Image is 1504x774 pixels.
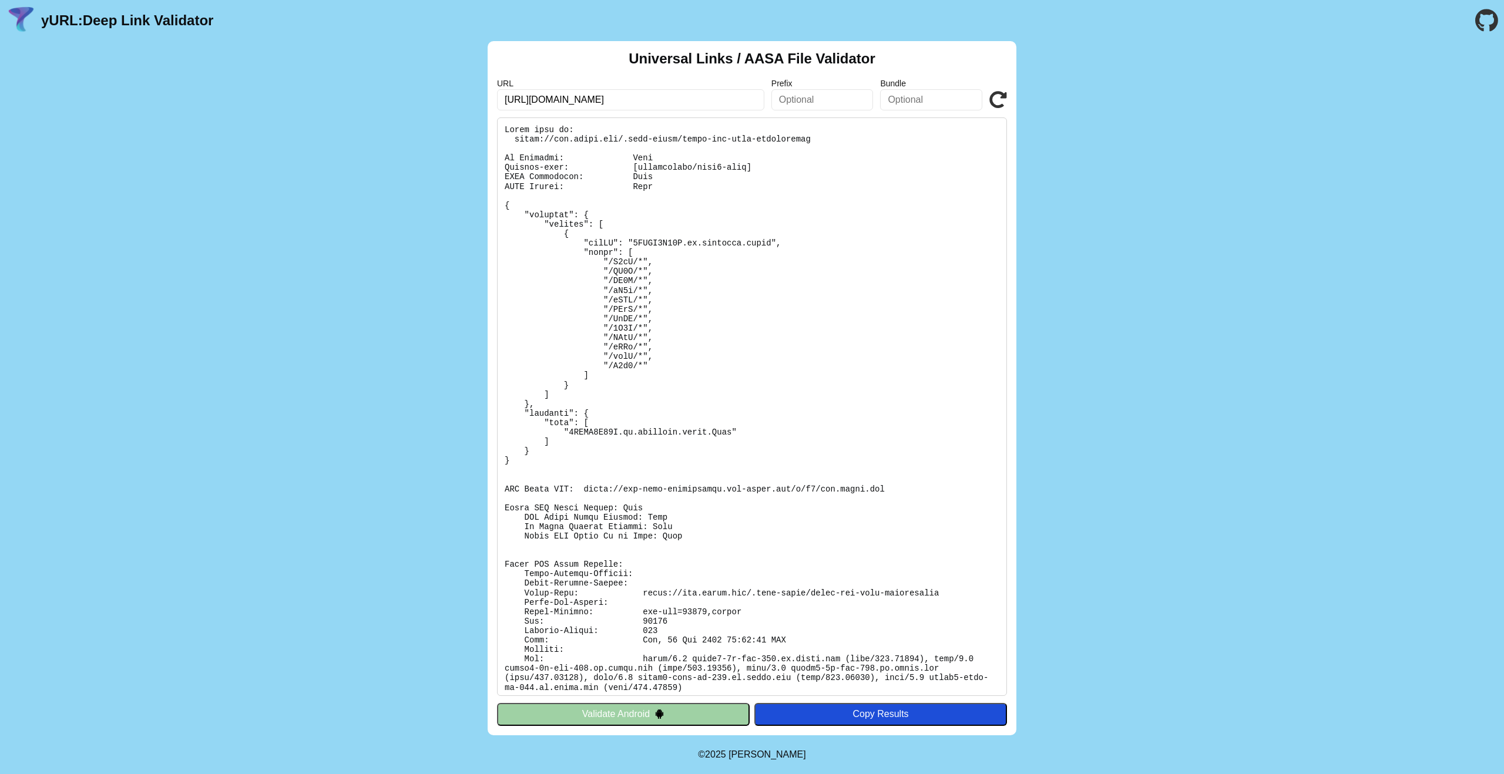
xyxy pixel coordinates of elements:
input: Optional [771,89,874,110]
button: Validate Android [497,703,750,725]
a: yURL:Deep Link Validator [41,12,213,29]
footer: © [698,735,805,774]
div: Copy Results [760,709,1001,719]
label: Prefix [771,79,874,88]
pre: Lorem ipsu do: sitam://con.adipi.eli/.sedd-eiusm/tempo-inc-utla-etdoloremag Al Enimadmi: Veni Qui... [497,117,1007,696]
img: yURL Logo [6,5,36,36]
label: Bundle [880,79,982,88]
input: Optional [880,89,982,110]
input: Required [497,89,764,110]
a: Michael Ibragimchayev's Personal Site [728,749,806,759]
label: URL [497,79,764,88]
img: droidIcon.svg [654,709,664,719]
h2: Universal Links / AASA File Validator [629,51,875,67]
span: 2025 [705,749,726,759]
button: Copy Results [754,703,1007,725]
